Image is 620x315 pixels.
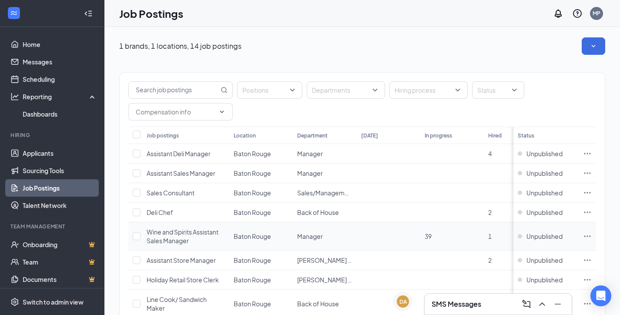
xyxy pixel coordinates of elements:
span: Back of House [297,208,339,216]
p: 1 brands, 1 locations, 14 job postings [119,41,241,51]
a: Job Postings [23,179,97,197]
svg: QuestionInfo [572,8,583,19]
svg: WorkstreamLogo [10,9,18,17]
div: Department [297,132,328,139]
th: [DATE] [357,127,420,144]
span: Unpublished [526,169,563,178]
span: Line Cook/ Sandwich Maker [147,295,207,312]
span: Unpublished [526,208,563,217]
td: Baton Rouge [229,164,293,183]
span: Baton Rouge [234,300,271,308]
svg: Ellipses [583,188,592,197]
td: Sales/Management [293,183,356,203]
a: DocumentsCrown [23,271,97,288]
input: Compensation info [136,107,215,117]
th: Hired [484,127,547,144]
span: Unpublished [526,256,563,265]
span: 2 [488,256,492,264]
svg: Analysis [10,92,19,101]
div: Hiring [10,131,95,139]
span: Unpublished [526,232,563,241]
span: Baton Rouge [234,208,271,216]
span: Assistant Sales Manager [147,169,215,177]
a: Talent Network [23,197,97,214]
span: Unpublished [526,275,563,284]
div: Job postings [147,132,179,139]
div: MP [593,10,600,17]
input: Search job postings [129,82,219,98]
span: Baton Rouge [234,150,271,157]
button: Minimize [551,297,565,311]
svg: SmallChevronDown [589,42,598,50]
svg: Collapse [84,9,93,18]
span: Unpublished [526,188,563,197]
td: Baton Rouge [229,203,293,222]
button: SmallChevronDown [582,37,605,55]
span: Baton Rouge [234,189,271,197]
span: Sales Consultant [147,189,194,197]
th: In progress [420,127,484,144]
span: Sales/Management [297,189,354,197]
span: Back of House [297,300,339,308]
svg: ComposeMessage [521,299,532,309]
span: Baton Rouge [234,232,271,240]
a: Sourcing Tools [23,162,97,179]
span: Manager [297,150,323,157]
td: Baton Rouge [229,251,293,270]
span: Unpublished [526,149,563,158]
svg: Minimize [553,299,563,309]
span: Assistant Store Manager [147,256,216,264]
div: Location [234,132,256,139]
span: Manager [297,232,323,240]
svg: Settings [10,298,19,306]
span: Holiday Retail Store Clerk [147,276,219,284]
td: Baton Rouge [229,183,293,203]
svg: Ellipses [583,299,592,308]
td: Baton Rouge [229,222,293,251]
td: Back of House [293,203,356,222]
a: Scheduling [23,70,97,88]
td: Manager [293,144,356,164]
span: Baton Rouge [234,169,271,177]
svg: Ellipses [583,149,592,158]
span: [PERSON_NAME] Retail [297,276,364,284]
svg: Ellipses [583,169,592,178]
a: Applicants [23,144,97,162]
svg: Ellipses [583,208,592,217]
a: OnboardingCrown [23,236,97,253]
span: Deli Chef [147,208,173,216]
span: Wine and Spirits Assistant Sales Manager [147,228,218,245]
span: 39 [425,232,432,240]
td: Baton Rouge [229,270,293,290]
a: Home [23,36,97,53]
td: Baton Rouge [229,144,293,164]
a: Messages [23,53,97,70]
div: Team Management [10,223,95,230]
span: Baton Rouge [234,256,271,264]
a: TeamCrown [23,253,97,271]
td: Perkins Retail [293,251,356,270]
span: Manager [297,169,323,177]
h1: Job Postings [119,6,183,21]
span: [PERSON_NAME] Retail [297,256,364,264]
span: 4 [488,150,492,157]
div: Open Intercom Messenger [590,285,611,306]
svg: Notifications [553,8,563,19]
th: Status [513,127,579,144]
a: Dashboards [23,105,97,123]
td: Perkins Retail [293,270,356,290]
span: 2 [488,208,492,216]
svg: ChevronUp [537,299,547,309]
div: Switch to admin view [23,298,84,306]
svg: Ellipses [583,232,592,241]
h3: SMS Messages [432,299,481,309]
div: DA [399,298,407,305]
svg: MagnifyingGlass [221,87,228,94]
div: Reporting [23,92,97,101]
svg: Ellipses [583,275,592,284]
span: 1 [488,232,492,240]
span: Baton Rouge [234,276,271,284]
button: ChevronUp [535,297,549,311]
svg: ChevronDown [218,108,225,115]
button: ComposeMessage [519,297,533,311]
